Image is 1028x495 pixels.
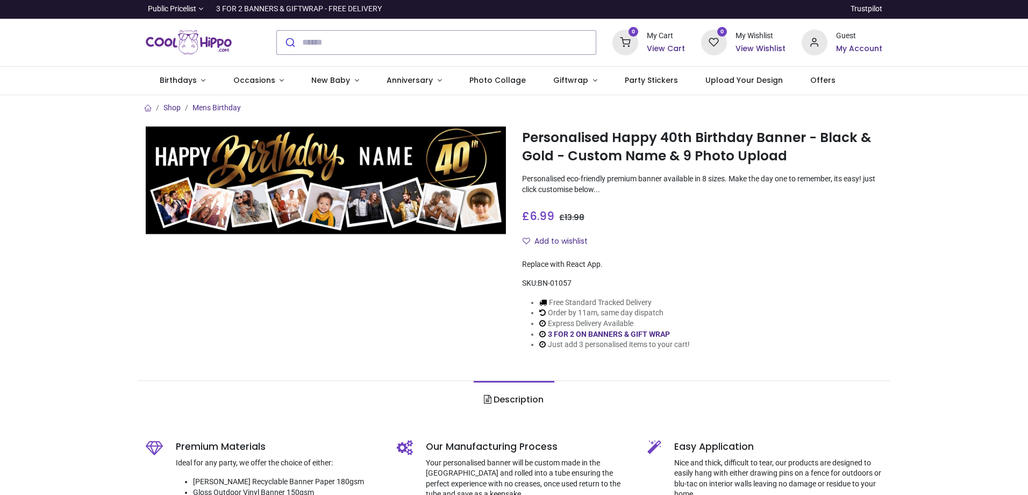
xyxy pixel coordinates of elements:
span: Upload Your Design [705,75,783,86]
button: Add to wishlistAdd to wishlist [522,232,597,251]
span: Birthdays [160,75,197,86]
span: Anniversary [387,75,433,86]
div: My Cart [647,31,685,41]
a: Mens Birthday [192,103,241,112]
li: Free Standard Tracked Delivery [539,298,690,308]
img: Personalised Happy 40th Birthday Banner - Black & Gold - Custom Name & 9 Photo Upload [146,126,506,235]
a: Occasions [219,67,298,95]
span: £ [559,212,584,223]
div: Guest [836,31,882,41]
span: Giftwrap [553,75,588,86]
a: My Account [836,44,882,54]
a: Public Pricelist [146,4,203,15]
a: 3 FOR 2 ON BANNERS & GIFT WRAP [548,330,670,338]
span: Photo Collage [469,75,526,86]
span: Occasions [233,75,275,86]
span: Offers [810,75,836,86]
a: Giftwrap [539,67,611,95]
h5: Our Manufacturing Process [426,440,632,454]
div: SKU: [522,278,882,289]
img: Cool Hippo [146,27,232,58]
li: Just add 3 personalised items to your cart! [539,340,690,350]
h5: Easy Application [674,440,882,454]
li: Express Delivery Available [539,319,690,329]
div: Replace with React App. [522,259,882,270]
a: Description [474,381,554,419]
a: 0 [612,37,638,46]
a: 0 [701,37,727,46]
div: My Wishlist [736,31,786,41]
i: Add to wishlist [523,237,530,245]
button: Submit [277,31,302,54]
sup: 0 [717,27,727,37]
li: Order by 11am, same day dispatch [539,308,690,319]
p: Personalised eco-friendly premium banner available in 8 sizes. Make the day one to remember, its ... [522,174,882,195]
span: BN-01057 [538,279,572,287]
a: Birthdays [146,67,219,95]
a: View Cart [647,44,685,54]
a: Shop [163,103,181,112]
span: 13.98 [565,212,584,223]
p: Ideal for any party, we offer the choice of either: [176,458,381,469]
div: 3 FOR 2 BANNERS & GIFTWRAP - FREE DELIVERY [216,4,382,15]
sup: 0 [629,27,639,37]
span: £ [522,208,554,224]
a: View Wishlist [736,44,786,54]
a: New Baby [298,67,373,95]
span: 6.99 [530,208,554,224]
h1: Personalised Happy 40th Birthday Banner - Black & Gold - Custom Name & 9 Photo Upload [522,129,882,166]
span: Public Pricelist [148,4,196,15]
li: [PERSON_NAME] Recyclable Banner Paper 180gsm [193,477,381,487]
span: Party Stickers [625,75,678,86]
span: New Baby [311,75,350,86]
a: Logo of Cool Hippo [146,27,232,58]
h5: Premium Materials [176,440,381,454]
a: Trustpilot [851,4,882,15]
a: Anniversary [373,67,455,95]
